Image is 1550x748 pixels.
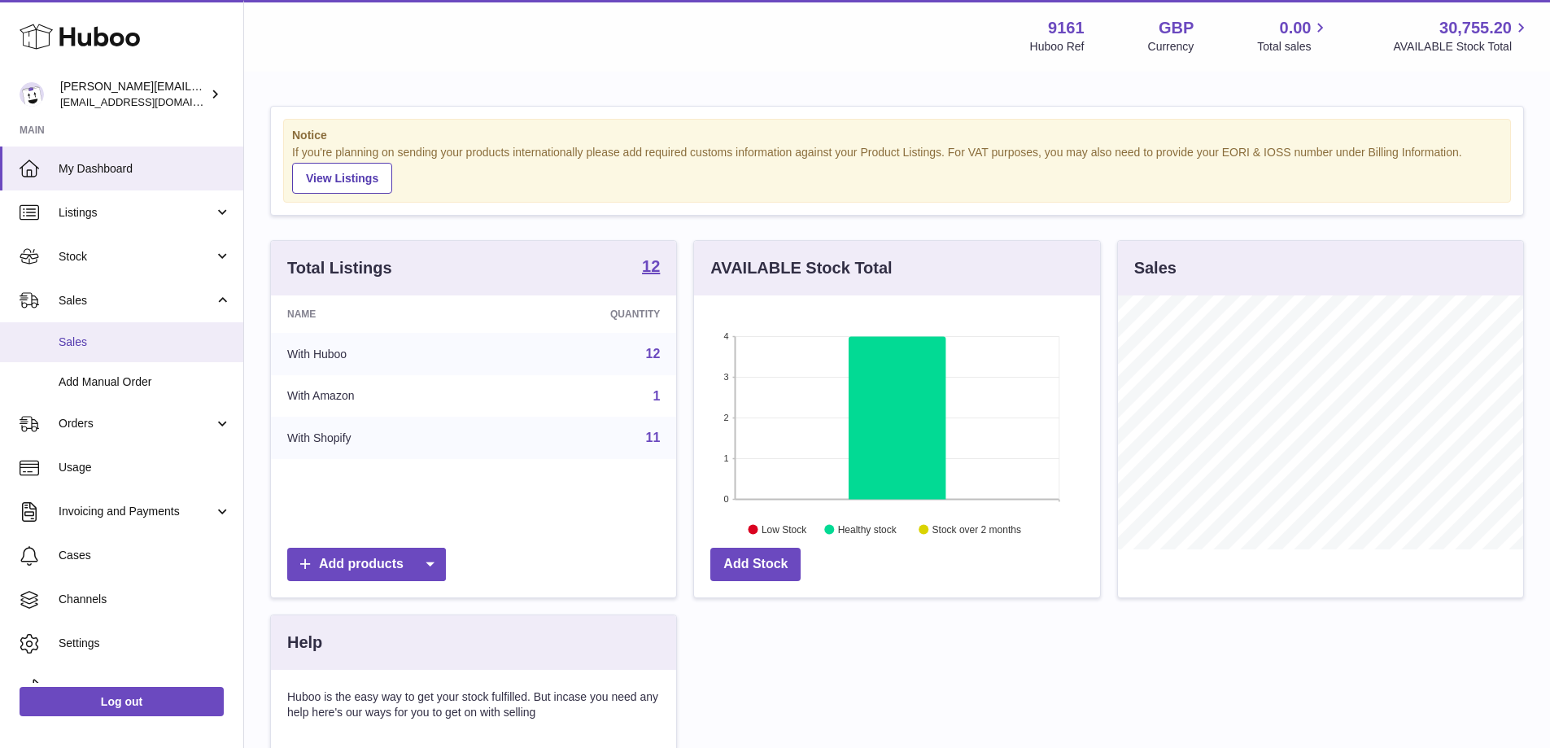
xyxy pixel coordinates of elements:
h3: AVAILABLE Stock Total [710,257,892,279]
th: Name [271,295,493,333]
a: 30,755.20 AVAILABLE Stock Total [1393,17,1530,55]
text: 1 [724,453,729,463]
strong: 12 [642,258,660,274]
a: 12 [646,347,661,361]
div: [PERSON_NAME][EMAIL_ADDRESS][DOMAIN_NAME] [60,79,207,110]
a: 1 [653,389,660,403]
a: Add Stock [710,548,801,581]
td: With Amazon [271,375,493,418]
td: With Huboo [271,333,493,375]
span: Orders [59,416,214,431]
span: Cases [59,548,231,563]
h3: Sales [1134,257,1177,279]
span: Returns [59,680,231,695]
text: 2 [724,413,729,422]
text: 3 [724,372,729,382]
span: My Dashboard [59,161,231,177]
text: Healthy stock [838,523,897,535]
span: AVAILABLE Stock Total [1393,39,1530,55]
div: Huboo Ref [1030,39,1085,55]
span: Invoicing and Payments [59,504,214,519]
text: 4 [724,331,729,341]
span: Stock [59,249,214,265]
span: Sales [59,335,231,350]
span: Usage [59,460,231,475]
div: Currency [1148,39,1194,55]
a: View Listings [292,163,392,194]
span: 0.00 [1280,17,1312,39]
a: 11 [646,431,661,444]
span: Channels [59,592,231,607]
th: Quantity [493,295,677,333]
text: Low Stock [762,523,807,535]
p: Huboo is the easy way to get your stock fulfilled. But incase you need any help here's our ways f... [287,689,660,720]
strong: 9161 [1048,17,1085,39]
span: Settings [59,636,231,651]
span: 30,755.20 [1439,17,1512,39]
td: With Shopify [271,417,493,459]
strong: Notice [292,128,1502,143]
span: Listings [59,205,214,221]
img: amyesmith31@gmail.com [20,82,44,107]
span: Sales [59,293,214,308]
strong: GBP [1159,17,1194,39]
h3: Total Listings [287,257,392,279]
span: [EMAIL_ADDRESS][DOMAIN_NAME] [60,95,239,108]
div: If you're planning on sending your products internationally please add required customs informati... [292,145,1502,194]
a: 12 [642,258,660,278]
h3: Help [287,632,322,654]
a: Add products [287,548,446,581]
span: Add Manual Order [59,374,231,390]
span: Total sales [1257,39,1330,55]
a: Log out [20,687,224,716]
text: Stock over 2 months [932,523,1021,535]
text: 0 [724,494,729,504]
a: 0.00 Total sales [1257,17,1330,55]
